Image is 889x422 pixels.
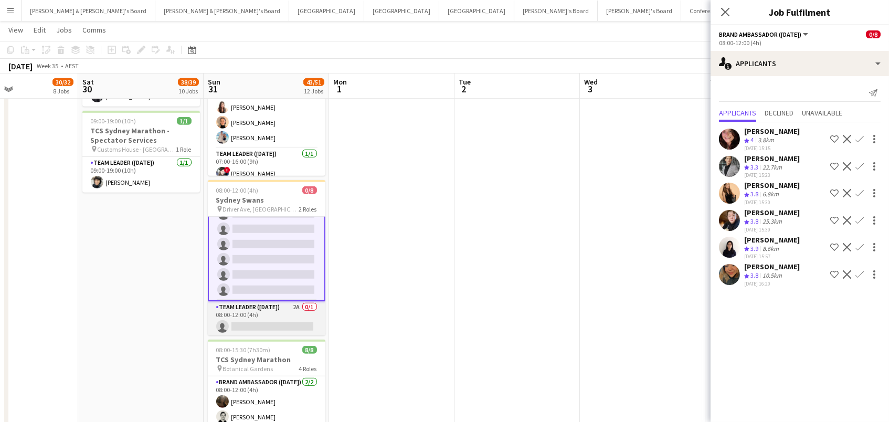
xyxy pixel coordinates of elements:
span: Comms [82,25,106,35]
span: Brand Ambassador (Sunday) [719,30,801,38]
div: 08:00-12:00 (4h) [719,39,881,47]
span: 3.9 [750,245,758,252]
div: [DATE] 15:23 [744,172,800,178]
h3: Job Fulfilment [711,5,889,19]
span: 3 [583,83,598,95]
a: Comms [78,23,110,37]
span: Tue [459,77,471,87]
div: [DATE] 15:39 [744,226,800,233]
div: [PERSON_NAME] [744,154,800,163]
div: 10 Jobs [178,87,198,95]
span: Declined [765,109,793,117]
span: 2 [457,83,471,95]
div: [DATE] 15:57 [744,253,800,260]
span: Thu [710,77,723,87]
button: [PERSON_NAME]'s Board [514,1,598,21]
div: [PERSON_NAME] [744,126,800,136]
span: Applicants [719,109,756,117]
div: 25.3km [760,217,784,226]
span: 31 [206,83,220,95]
button: [GEOGRAPHIC_DATA] [289,1,364,21]
span: Jobs [56,25,72,35]
span: 0/8 [302,186,317,194]
a: Jobs [52,23,76,37]
div: [DATE] 15:15 [744,145,800,152]
span: 3.8 [750,190,758,198]
span: 43/51 [303,78,324,86]
div: 12 Jobs [304,87,324,95]
span: Sun [208,77,220,87]
app-job-card: 09:00-19:00 (10h)1/1TCS Sydney Marathon - Spectator Services Customs House - [GEOGRAPHIC_DATA]1 R... [82,111,200,193]
div: AEST [65,62,79,70]
div: [PERSON_NAME] [744,235,800,245]
div: [DATE] 15:30 [744,199,800,206]
span: Mon [333,77,347,87]
h3: TCS Sydney Marathon [208,355,325,364]
div: 8 Jobs [53,87,73,95]
app-card-role: Brand Ambassador ([DATE])6A0/708:00-12:00 (4h) [208,172,325,301]
div: [PERSON_NAME] [744,181,800,190]
button: [GEOGRAPHIC_DATA] [439,1,514,21]
span: 38/39 [178,78,199,86]
span: Sat [82,77,94,87]
span: 4 [708,83,723,95]
span: 3.8 [750,217,758,225]
span: 1/1 [177,117,192,125]
button: [PERSON_NAME] & [PERSON_NAME]'s Board [22,1,155,21]
button: Brand Ambassador ([DATE]) [719,30,810,38]
span: 2 Roles [299,205,317,213]
div: 22.7km [760,163,784,172]
div: [DATE] 16:20 [744,280,800,287]
app-card-role: Team Leader ([DATE])1/109:00-19:00 (10h)[PERSON_NAME] [82,157,200,193]
button: [PERSON_NAME] & [PERSON_NAME]'s Board [155,1,289,21]
span: 1 [332,83,347,95]
span: 30/32 [52,78,73,86]
div: [PERSON_NAME] [744,208,800,217]
span: 08:00-15:30 (7h30m) [216,346,271,354]
div: Applicants [711,51,889,76]
h3: TCS Sydney Marathon - Spectator Services [82,126,200,145]
span: Unavailable [802,109,842,117]
span: Edit [34,25,46,35]
div: 10.5km [760,271,784,280]
span: 1 Role [176,145,192,153]
div: 6.8km [760,190,781,199]
span: Week 35 [35,62,61,70]
span: Customs House - [GEOGRAPHIC_DATA] [98,145,176,153]
span: View [8,25,23,35]
div: [DATE] [8,61,33,71]
span: 8/8 [302,346,317,354]
span: Wed [584,77,598,87]
div: 3.8km [756,136,776,145]
span: Botanical Gardens [223,365,273,373]
div: 8.6km [760,245,781,254]
a: Edit [29,23,50,37]
button: Conference Board [681,1,746,21]
span: 09:00-19:00 (10h) [91,117,136,125]
h3: Sydney Swans [208,195,325,205]
span: 3.3 [750,163,758,171]
app-card-role: Brand Ambassador ([DATE])4/407:00-16:00 (9h)!Ma. [PERSON_NAME][PERSON_NAME][PERSON_NAME][PERSON_N... [208,67,325,148]
span: 0/8 [866,30,881,38]
button: [PERSON_NAME]'s Board [598,1,681,21]
span: 30 [81,83,94,95]
span: 4 Roles [299,365,317,373]
span: ! [224,167,230,173]
span: 08:00-12:00 (4h) [216,186,259,194]
span: Driver Ave, [GEOGRAPHIC_DATA] [223,205,299,213]
div: [PERSON_NAME] [744,262,800,271]
app-job-card: 08:00-12:00 (4h)0/8Sydney Swans Driver Ave, [GEOGRAPHIC_DATA]2 RolesBrand Ambassador ([DATE])6A0/... [208,180,325,335]
button: [GEOGRAPHIC_DATA] [364,1,439,21]
a: View [4,23,27,37]
app-card-role: Team Leader ([DATE])1/107:00-16:00 (9h)![PERSON_NAME] [208,148,325,184]
app-card-role: Team Leader ([DATE])2A0/108:00-12:00 (4h) [208,301,325,337]
span: 4 [750,136,754,144]
span: 3.8 [750,271,758,279]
